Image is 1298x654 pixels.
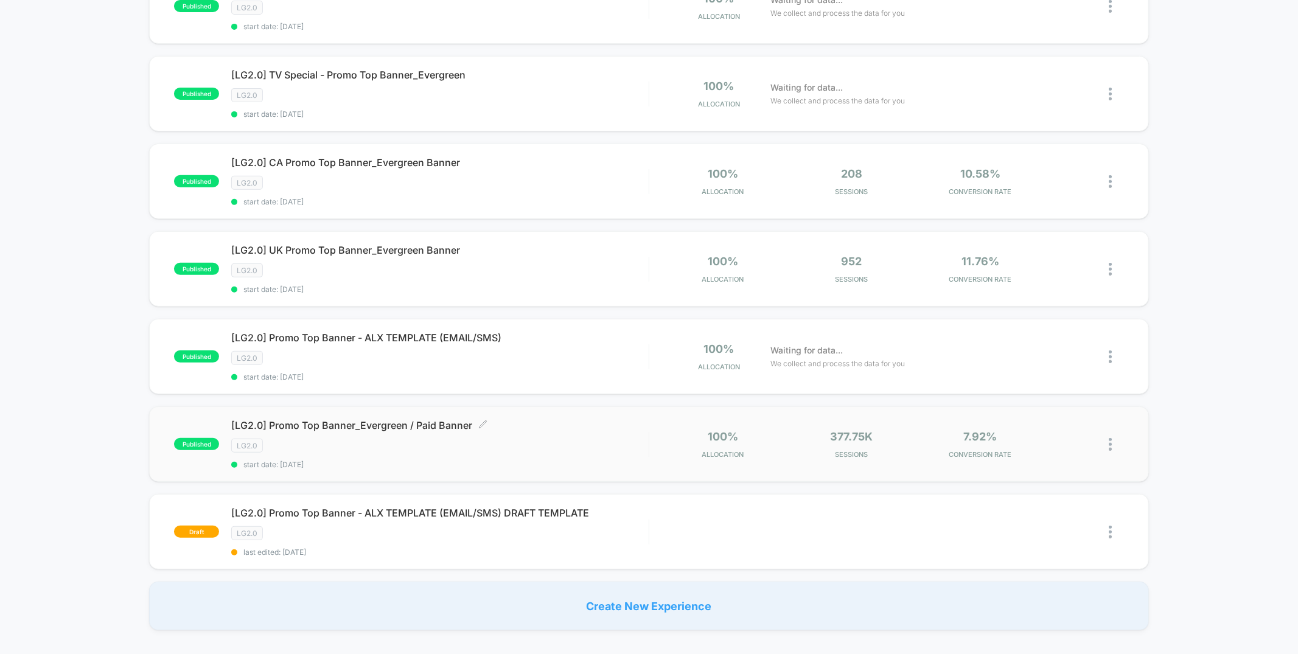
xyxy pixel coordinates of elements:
[174,350,219,363] span: published
[231,548,648,557] span: last edited: [DATE]
[231,285,648,294] span: start date: [DATE]
[1109,350,1112,363] img: close
[770,95,905,106] span: We collect and process the data for you
[231,69,648,81] span: [LG2.0] TV Special - Promo Top Banner_Evergreen
[174,88,219,100] span: published
[708,255,738,268] span: 100%
[231,507,648,519] span: [LG2.0] Promo Top Banner - ALX TEMPLATE (EMAIL/SMS) DRAFT TEMPLATE
[174,438,219,450] span: published
[964,430,997,443] span: 7.92%
[174,526,219,538] span: draft
[231,439,263,453] span: LG2.0
[231,88,263,102] span: LG2.0
[770,81,843,94] span: Waiting for data...
[708,430,738,443] span: 100%
[961,255,999,268] span: 11.76%
[698,363,740,371] span: Allocation
[231,244,648,256] span: [LG2.0] UK Promo Top Banner_Evergreen Banner
[231,22,648,31] span: start date: [DATE]
[919,187,1042,196] span: CONVERSION RATE
[770,344,843,357] span: Waiting for data...
[790,275,913,284] span: Sessions
[231,419,648,431] span: [LG2.0] Promo Top Banner_Evergreen / Paid Banner
[231,156,648,169] span: [LG2.0] CA Promo Top Banner_Evergreen Banner
[842,255,862,268] span: 952
[702,187,744,196] span: Allocation
[841,167,862,180] span: 208
[790,450,913,459] span: Sessions
[704,343,734,355] span: 100%
[1109,175,1112,188] img: close
[704,80,734,92] span: 100%
[231,372,648,381] span: start date: [DATE]
[698,12,740,21] span: Allocation
[919,450,1042,459] span: CONVERSION RATE
[770,358,905,369] span: We collect and process the data for you
[231,197,648,206] span: start date: [DATE]
[231,110,648,119] span: start date: [DATE]
[831,430,873,443] span: 377.75k
[1109,88,1112,100] img: close
[1109,438,1112,451] img: close
[174,263,219,275] span: published
[790,187,913,196] span: Sessions
[231,1,263,15] span: LG2.0
[702,450,744,459] span: Allocation
[698,100,740,108] span: Allocation
[231,332,648,344] span: [LG2.0] Promo Top Banner - ALX TEMPLATE (EMAIL/SMS)
[702,275,744,284] span: Allocation
[770,7,905,19] span: We collect and process the data for you
[1109,263,1112,276] img: close
[960,167,1000,180] span: 10.58%
[231,460,648,469] span: start date: [DATE]
[1109,526,1112,538] img: close
[149,582,1148,630] div: Create New Experience
[174,175,219,187] span: published
[708,167,738,180] span: 100%
[231,176,263,190] span: LG2.0
[919,275,1042,284] span: CONVERSION RATE
[231,351,263,365] span: LG2.0
[231,263,263,277] span: LG2.0
[231,526,263,540] span: LG2.0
